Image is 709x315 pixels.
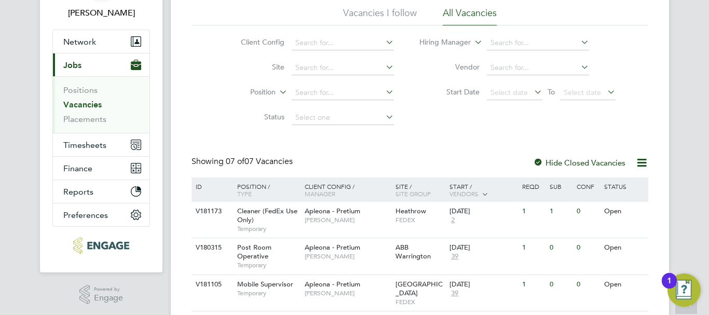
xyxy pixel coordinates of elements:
span: 07 of [226,156,244,167]
span: Apleona - Pretium [305,243,360,252]
span: 39 [449,252,460,261]
span: [PERSON_NAME] [305,289,390,297]
div: 1 [667,281,672,294]
div: 0 [547,238,574,257]
div: Status [602,177,647,195]
div: Sub [547,177,574,195]
span: Network [63,37,96,47]
span: Philip Tedstone [52,7,150,19]
span: Site Group [396,189,431,198]
a: Vacancies [63,100,102,109]
div: Jobs [53,76,149,133]
span: Post Room Operative [237,243,271,261]
button: Network [53,30,149,53]
div: Position / [229,177,302,202]
button: Timesheets [53,133,149,156]
div: [DATE] [449,243,517,252]
input: Search for... [292,61,394,75]
label: Status [225,112,284,121]
span: Manager [305,189,335,198]
input: Search for... [487,61,589,75]
span: Temporary [237,289,299,297]
li: All Vacancies [443,7,497,25]
span: Apleona - Pretium [305,207,360,215]
span: Jobs [63,60,81,70]
label: Start Date [420,87,480,97]
div: [DATE] [449,207,517,216]
span: Cleaner (FedEx Use Only) [237,207,297,224]
span: [PERSON_NAME] [305,252,390,261]
span: Powered by [94,285,123,294]
a: Powered byEngage [79,285,124,305]
span: Select date [490,88,528,97]
div: V180315 [193,238,229,257]
span: Select date [564,88,601,97]
div: Open [602,238,647,257]
div: Site / [393,177,447,202]
span: Timesheets [63,140,106,150]
span: Type [237,189,252,198]
span: Preferences [63,210,108,220]
span: 2 [449,216,456,225]
input: Search for... [487,36,589,50]
a: Go to home page [52,237,150,254]
button: Finance [53,157,149,180]
span: To [544,85,558,99]
span: Temporary [237,261,299,269]
span: Mobile Supervisor [237,280,293,289]
input: Search for... [292,86,394,100]
div: [DATE] [449,280,517,289]
a: Positions [63,85,98,95]
label: Position [216,87,276,98]
span: [PERSON_NAME] [305,216,390,224]
div: Open [602,202,647,221]
div: 1 [520,275,547,294]
div: Conf [574,177,601,195]
span: Heathrow [396,207,426,215]
span: 07 Vacancies [226,156,293,167]
img: conceptresources-logo-retina.png [73,237,129,254]
span: Temporary [237,225,299,233]
div: 1 [520,202,547,221]
span: Vendors [449,189,479,198]
div: V181105 [193,275,229,294]
span: FEDEX [396,216,445,224]
li: Vacancies I follow [343,7,417,25]
label: Vendor [420,62,480,72]
input: Select one [292,111,394,125]
div: 0 [574,202,601,221]
a: Placements [63,114,106,124]
span: Engage [94,294,123,303]
div: V181173 [193,202,229,221]
button: Open Resource Center, 1 new notification [667,273,701,307]
div: Start / [447,177,520,203]
span: [GEOGRAPHIC_DATA] [396,280,443,297]
div: 1 [547,202,574,221]
input: Search for... [292,36,394,50]
div: 1 [520,238,547,257]
span: ABB Warrington [396,243,431,261]
span: Finance [63,163,92,173]
label: Client Config [225,37,284,47]
span: 39 [449,289,460,298]
span: FEDEX [396,298,445,306]
div: 0 [547,275,574,294]
div: 0 [574,238,601,257]
div: 0 [574,275,601,294]
span: Reports [63,187,93,197]
div: Showing [192,156,295,167]
div: ID [193,177,229,195]
span: Apleona - Pretium [305,280,360,289]
div: Reqd [520,177,547,195]
button: Preferences [53,203,149,226]
label: Site [225,62,284,72]
div: Client Config / [302,177,393,202]
button: Jobs [53,53,149,76]
button: Reports [53,180,149,203]
div: Open [602,275,647,294]
label: Hide Closed Vacancies [533,158,625,168]
label: Hiring Manager [411,37,471,48]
